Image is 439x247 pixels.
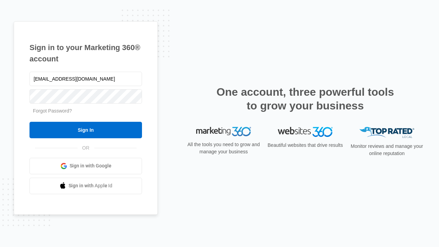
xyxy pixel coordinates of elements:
[29,158,142,174] a: Sign in with Google
[29,42,142,64] h1: Sign in to your Marketing 360® account
[29,72,142,86] input: Email
[348,143,425,157] p: Monitor reviews and manage your online reputation
[359,127,414,138] img: Top Rated Local
[214,85,396,113] h2: One account, three powerful tools to grow your business
[69,182,112,189] span: Sign in with Apple Id
[29,122,142,138] input: Sign In
[70,162,111,169] span: Sign in with Google
[29,178,142,194] a: Sign in with Apple Id
[278,127,333,137] img: Websites 360
[185,141,262,155] p: All the tools you need to grow and manage your business
[78,144,94,152] span: OR
[196,127,251,137] img: Marketing 360
[267,142,344,149] p: Beautiful websites that drive results
[33,108,72,114] a: Forgot Password?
